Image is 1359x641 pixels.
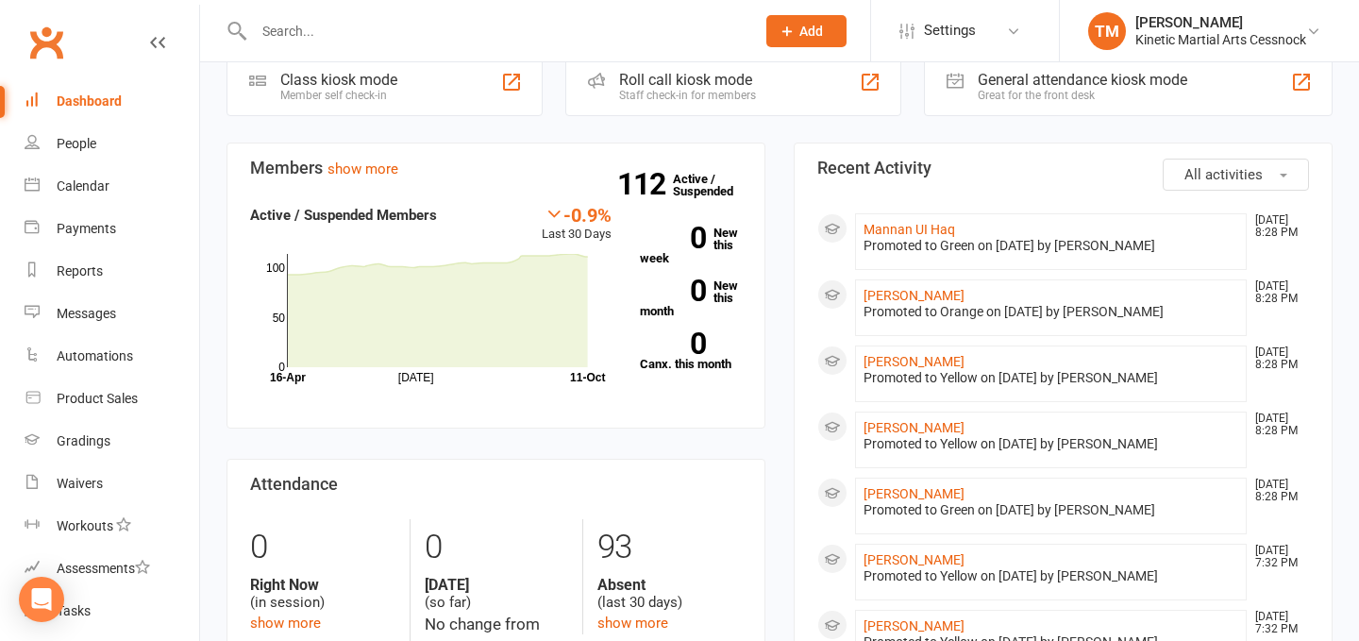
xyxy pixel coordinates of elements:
div: Promoted to Green on [DATE] by [PERSON_NAME] [864,238,1238,254]
div: Calendar [57,178,109,194]
div: Gradings [57,433,110,448]
div: Great for the front desk [978,89,1187,102]
time: [DATE] 7:32 PM [1246,545,1308,569]
a: Clubworx [23,19,70,66]
div: Promoted to Yellow on [DATE] by [PERSON_NAME] [864,370,1238,386]
div: Class kiosk mode [280,71,397,89]
div: (in session) [250,576,395,612]
div: Workouts [57,518,113,533]
time: [DATE] 7:32 PM [1246,611,1308,635]
a: 0New this month [640,279,742,317]
time: [DATE] 8:28 PM [1246,280,1308,305]
a: Workouts [25,505,199,548]
a: [PERSON_NAME] [864,288,965,303]
time: [DATE] 8:28 PM [1246,479,1308,503]
a: Calendar [25,165,199,208]
div: 0 [250,519,395,576]
strong: 0 [640,224,706,252]
h3: Attendance [250,475,742,494]
h3: Members [250,159,742,177]
div: Dashboard [57,93,122,109]
a: Payments [25,208,199,250]
a: People [25,123,199,165]
div: [PERSON_NAME] [1135,14,1306,31]
div: Product Sales [57,391,138,406]
h3: Recent Activity [817,159,1309,177]
div: 93 [597,519,742,576]
div: Assessments [57,561,150,576]
a: 0New this week [640,227,742,264]
button: Add [766,15,847,47]
a: Reports [25,250,199,293]
a: show more [327,160,398,177]
a: Gradings [25,420,199,463]
span: Add [799,24,823,39]
div: People [57,136,96,151]
a: [PERSON_NAME] [864,552,965,567]
strong: Right Now [250,576,395,594]
a: Dashboard [25,80,199,123]
a: Mannan UI Haq [864,222,955,237]
div: (last 30 days) [597,576,742,612]
strong: 0 [640,329,706,358]
strong: 112 [617,170,673,198]
strong: Absent [597,576,742,594]
a: show more [597,615,668,632]
div: Promoted to Yellow on [DATE] by [PERSON_NAME] [864,568,1238,584]
strong: Active / Suspended Members [250,207,437,224]
div: General attendance kiosk mode [978,71,1187,89]
div: Member self check-in [280,89,397,102]
a: Assessments [25,548,199,590]
strong: [DATE] [425,576,569,594]
time: [DATE] 8:28 PM [1246,346,1308,371]
div: Messages [57,306,116,321]
strong: 0 [640,277,706,305]
div: Promoted to Yellow on [DATE] by [PERSON_NAME] [864,436,1238,452]
div: -0.9% [542,204,612,225]
div: Payments [57,221,116,236]
a: [PERSON_NAME] [864,618,965,633]
div: Open Intercom Messenger [19,577,64,622]
div: Last 30 Days [542,204,612,245]
a: Messages [25,293,199,335]
div: Promoted to Orange on [DATE] by [PERSON_NAME] [864,304,1238,320]
button: All activities [1163,159,1309,191]
div: Roll call kiosk mode [619,71,756,89]
div: Reports [57,263,103,278]
a: 112Active / Suspended [673,159,756,211]
div: Promoted to Green on [DATE] by [PERSON_NAME] [864,502,1238,518]
a: [PERSON_NAME] [864,420,965,435]
span: Settings [924,9,976,52]
div: Waivers [57,476,103,491]
a: Automations [25,335,199,378]
div: TM [1088,12,1126,50]
div: 0 [425,519,569,576]
a: show more [250,615,321,632]
div: (so far) [425,576,569,612]
span: All activities [1184,166,1263,183]
div: Tasks [57,603,91,618]
a: Product Sales [25,378,199,420]
div: Automations [57,348,133,363]
time: [DATE] 8:28 PM [1246,214,1308,239]
div: Staff check-in for members [619,89,756,102]
input: Search... [248,18,742,44]
a: [PERSON_NAME] [864,354,965,369]
div: Kinetic Martial Arts Cessnock [1135,31,1306,48]
time: [DATE] 8:28 PM [1246,413,1308,437]
a: Waivers [25,463,199,505]
a: [PERSON_NAME] [864,486,965,501]
a: Tasks [25,590,199,633]
a: 0Canx. this month [640,332,742,370]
